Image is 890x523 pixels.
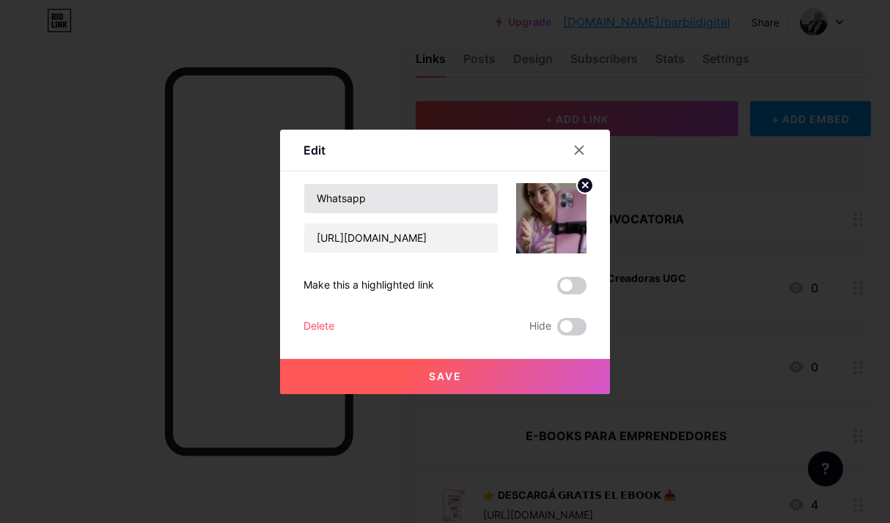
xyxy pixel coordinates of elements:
[304,277,434,294] div: Make this a highlighted link
[304,184,498,213] input: Title
[516,183,586,253] img: link_thumbnail
[304,318,334,335] div: Delete
[304,141,326,159] div: Edit
[529,318,551,335] span: Hide
[280,359,610,394] button: Save
[429,370,462,382] span: Save
[304,223,498,253] input: URL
